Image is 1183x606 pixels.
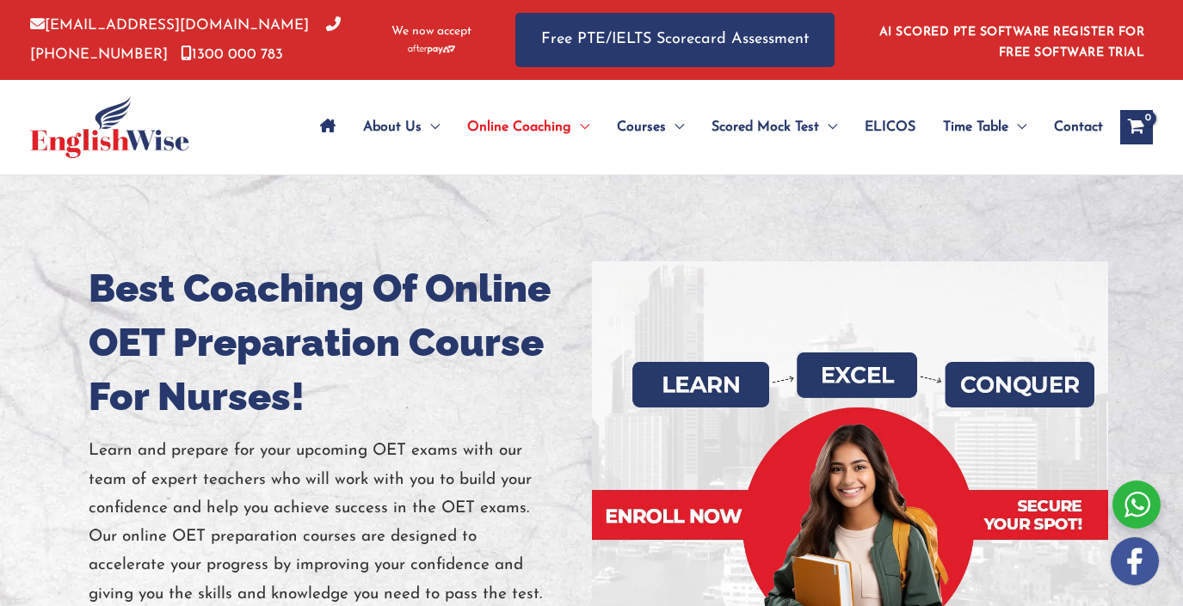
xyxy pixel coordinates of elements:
span: Courses [617,97,666,157]
span: Menu Toggle [666,97,684,157]
span: Menu Toggle [422,97,440,157]
a: AI SCORED PTE SOFTWARE REGISTER FOR FREE SOFTWARE TRIAL [879,26,1145,59]
span: Menu Toggle [1008,97,1026,157]
span: Contact [1054,97,1103,157]
a: ELICOS [851,97,929,157]
span: Online Coaching [467,97,571,157]
h1: Best Coaching Of Online OET Preparation Course For Nurses! [89,261,579,424]
a: [EMAIL_ADDRESS][DOMAIN_NAME] [30,18,309,33]
span: Scored Mock Test [712,97,819,157]
a: Contact [1040,97,1103,157]
span: About Us [363,97,422,157]
span: ELICOS [865,97,915,157]
aside: Header Widget 1 [869,12,1153,68]
img: cropped-ew-logo [30,96,189,158]
a: About UsMenu Toggle [349,97,453,157]
a: CoursesMenu Toggle [603,97,698,157]
span: Menu Toggle [571,97,589,157]
a: [PHONE_NUMBER] [30,18,341,61]
a: Time TableMenu Toggle [929,97,1040,157]
a: Free PTE/IELTS Scorecard Assessment [515,13,835,67]
span: We now accept [391,23,471,40]
img: Afterpay-Logo [408,45,455,54]
a: View Shopping Cart, empty [1120,110,1153,144]
a: Online CoachingMenu Toggle [453,97,603,157]
img: white-facebook.png [1111,537,1159,585]
a: Scored Mock TestMenu Toggle [698,97,851,157]
nav: Site Navigation: Main Menu [306,97,1103,157]
span: Menu Toggle [819,97,837,157]
a: 1300 000 783 [181,47,283,62]
span: Time Table [943,97,1008,157]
